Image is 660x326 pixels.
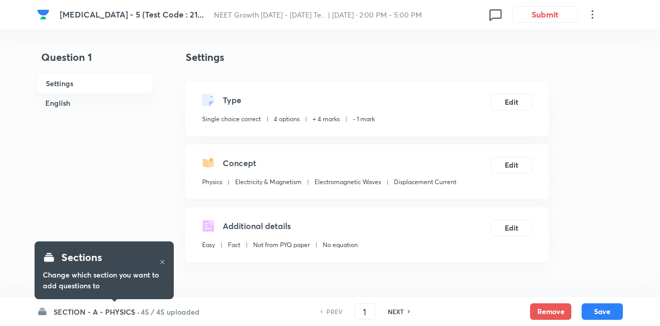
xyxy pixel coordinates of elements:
p: 4 options [274,115,300,124]
span: NEET Growth [DATE] - [DATE] Te... | [DATE] · 2:00 PM - 5:00 PM [214,10,422,20]
h6: 45 / 45 uploaded [141,306,200,317]
button: Save [582,303,623,320]
button: Submit [512,6,578,23]
p: Physics [202,177,222,187]
p: Fact [228,240,240,250]
p: No equation [323,240,358,250]
p: - 1 mark [353,115,375,124]
p: Easy [202,240,215,250]
button: Remove [530,303,571,320]
p: Displacement Current [394,177,456,187]
h5: Additional details [223,220,291,232]
h6: Change which section you want to add questions to [43,269,166,291]
a: Company Logo [37,8,52,21]
p: Single choice correct [202,115,261,124]
button: Edit [491,220,532,236]
img: Company Logo [37,8,49,21]
h4: Sections [61,250,102,265]
h5: Type [223,94,241,106]
h4: Settings [186,50,549,65]
h6: Settings [37,73,153,93]
h6: PREV [326,307,342,316]
h4: Question 1 [37,50,153,73]
button: Edit [491,94,532,110]
h5: Concept [223,157,256,169]
img: questionConcept.svg [202,157,214,169]
h6: NEXT [388,307,404,316]
h6: SECTION - A - PHYSICS · [54,306,139,317]
p: + 4 marks [312,115,340,124]
span: [MEDICAL_DATA] - 5 (Test Code : 21... [60,9,204,20]
button: Edit [491,157,532,173]
img: questionType.svg [202,94,214,106]
p: Electricity & Magnetism [235,177,302,187]
p: Not from PYQ paper [253,240,310,250]
img: questionDetails.svg [202,220,214,232]
p: Electromagnetic Waves [315,177,381,187]
h6: English [37,93,153,112]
